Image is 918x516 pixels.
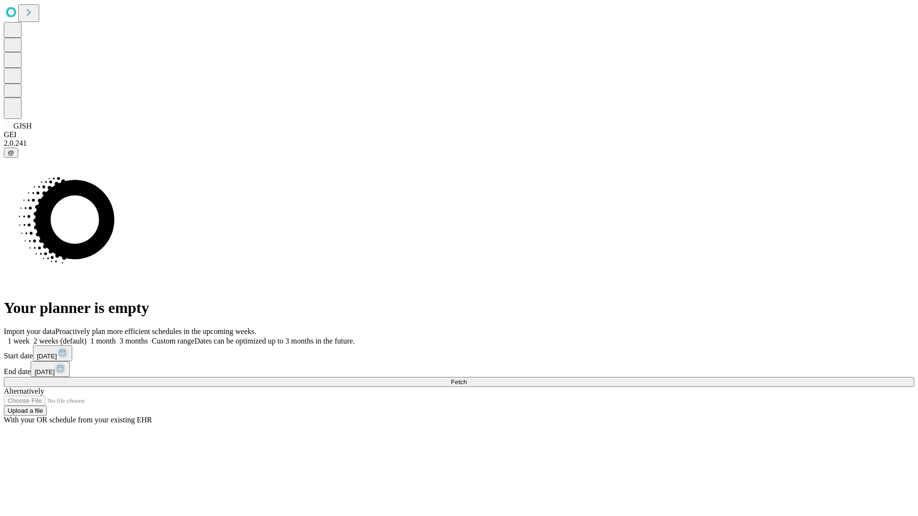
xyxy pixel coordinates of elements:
span: Import your data [4,327,55,335]
span: 1 month [90,337,116,345]
span: @ [8,149,14,156]
span: [DATE] [34,368,55,376]
span: 2 weeks (default) [33,337,87,345]
button: @ [4,148,18,158]
span: Alternatively [4,387,44,395]
span: 1 week [8,337,30,345]
button: [DATE] [33,345,72,361]
span: Custom range [152,337,194,345]
button: Upload a file [4,406,47,416]
span: GJSH [13,122,32,130]
span: [DATE] [37,353,57,360]
div: GEI [4,130,914,139]
span: Proactively plan more efficient schedules in the upcoming weeks. [55,327,256,335]
span: Fetch [451,378,467,386]
button: [DATE] [31,361,70,377]
div: 2.0.241 [4,139,914,148]
h1: Your planner is empty [4,299,914,317]
span: 3 months [120,337,148,345]
span: Dates can be optimized up to 3 months in the future. [195,337,355,345]
button: Fetch [4,377,914,387]
div: End date [4,361,914,377]
div: Start date [4,345,914,361]
span: With your OR schedule from your existing EHR [4,416,152,424]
